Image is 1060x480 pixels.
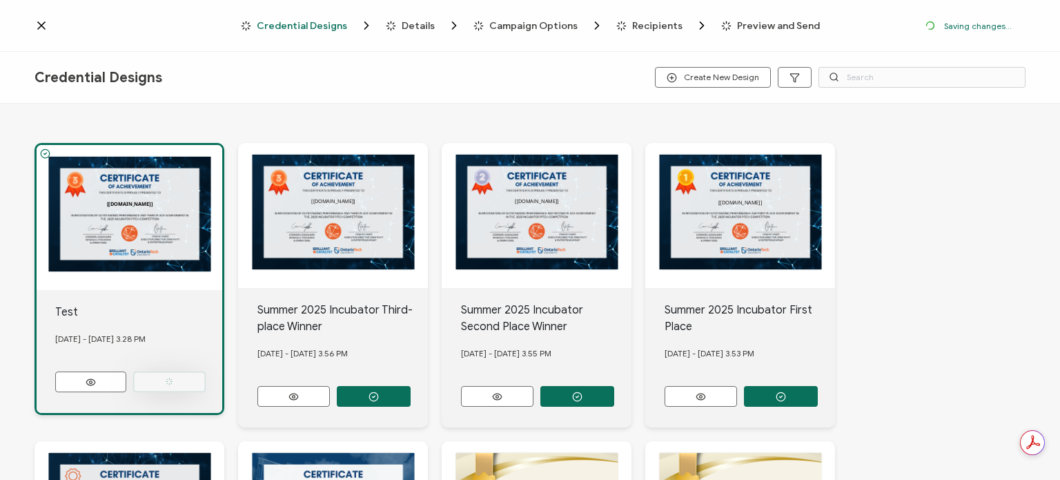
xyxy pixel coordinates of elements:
[632,21,683,31] span: Recipients
[257,21,347,31] span: Credential Designs
[944,21,1012,31] p: Saving changes...
[257,302,429,335] div: Summer 2025 Incubator Third-place Winner
[665,335,836,372] div: [DATE] - [DATE] 3.53 PM
[473,19,604,32] span: Campaign Options
[386,19,461,32] span: Details
[402,21,435,31] span: Details
[616,19,709,32] span: Recipients
[257,335,429,372] div: [DATE] - [DATE] 3.56 PM
[991,414,1060,480] iframe: Chat Widget
[461,302,632,335] div: Summer 2025 Incubator Second Place Winner
[55,304,222,320] div: Test
[241,19,373,32] span: Credential Designs
[55,320,222,358] div: [DATE] - [DATE] 3.28 PM
[241,19,820,32] div: Breadcrumb
[721,21,820,31] span: Preview and Send
[665,302,836,335] div: Summer 2025 Incubator First Place
[737,21,820,31] span: Preview and Send
[35,69,162,86] span: Credential Designs
[489,21,578,31] span: Campaign Options
[818,67,1025,88] input: Search
[461,335,632,372] div: [DATE] - [DATE] 3.55 PM
[655,67,771,88] button: Create New Design
[667,73,759,83] span: Create New Design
